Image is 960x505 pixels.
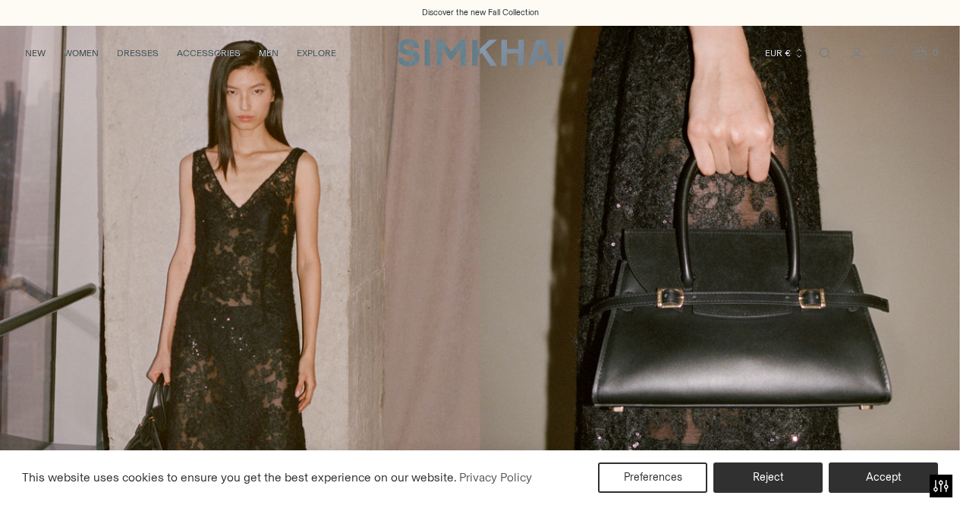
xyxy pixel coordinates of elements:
a: EXPLORE [297,36,336,70]
span: 0 [928,46,942,59]
a: Wishlist [873,38,904,68]
a: MEN [259,36,279,70]
a: WOMEN [64,36,99,70]
a: Open cart modal [905,38,936,68]
span: This website uses cookies to ensure you get the best experience on our website. [22,470,457,484]
button: Reject [713,462,823,493]
a: Go to the account page [842,38,872,68]
button: Preferences [598,462,707,493]
button: Accept [829,462,938,493]
a: DRESSES [117,36,159,70]
a: SIMKHAI [397,38,564,68]
a: ACCESSORIES [177,36,241,70]
button: EUR € [765,36,804,70]
a: NEW [25,36,46,70]
a: Privacy Policy (opens in a new tab) [457,466,534,489]
a: Discover the new Fall Collection [422,7,539,19]
a: Open search modal [810,38,840,68]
